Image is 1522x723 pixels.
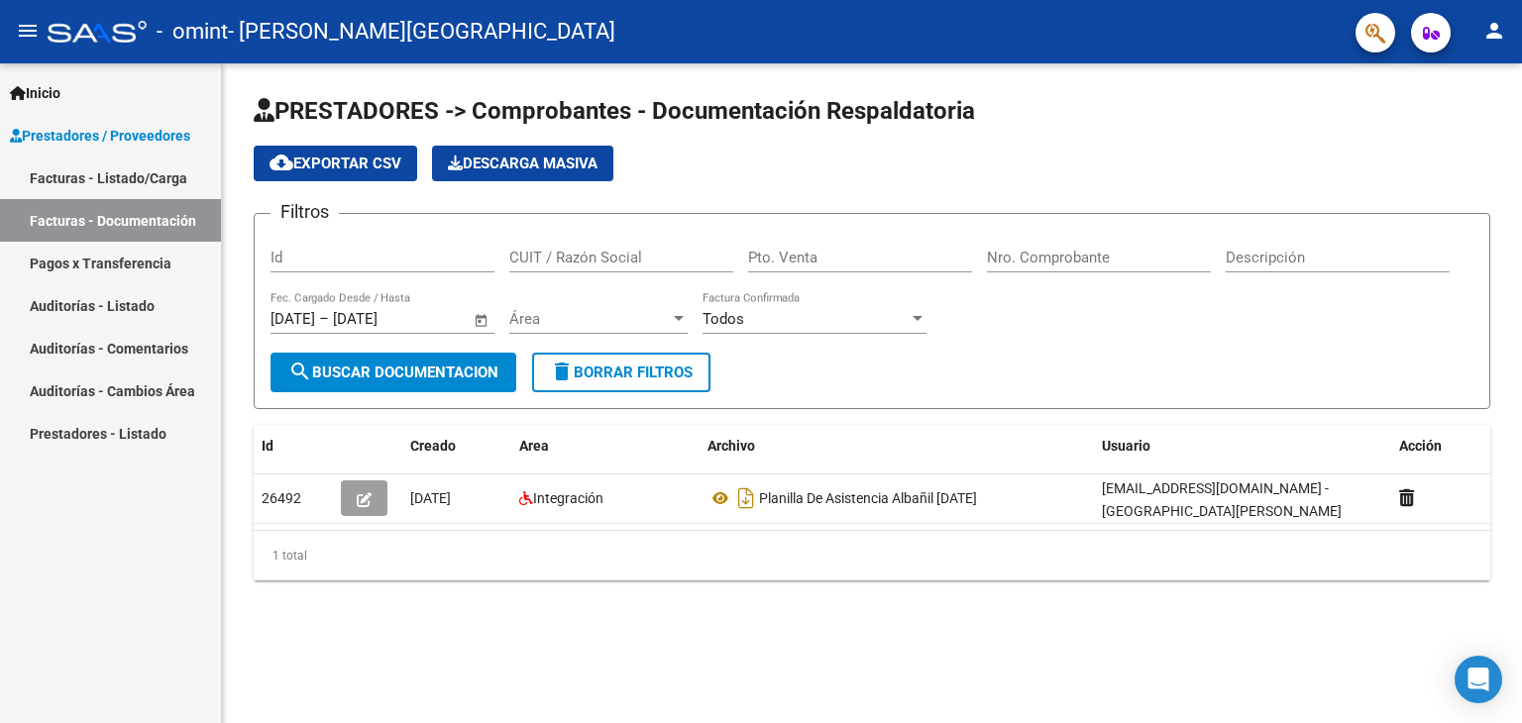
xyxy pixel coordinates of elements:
[270,155,401,172] span: Exportar CSV
[270,151,293,174] mat-icon: cloud_download
[519,438,549,454] span: Area
[432,146,613,181] app-download-masive: Descarga masiva de comprobantes (adjuntos)
[288,360,312,383] mat-icon: search
[509,310,670,328] span: Área
[254,425,333,467] datatable-header-cell: Id
[1094,425,1391,467] datatable-header-cell: Usuario
[288,363,498,381] span: Buscar Documentacion
[271,353,516,392] button: Buscar Documentacion
[700,425,1094,467] datatable-header-cell: Archivo
[410,438,456,454] span: Creado
[228,10,615,53] span: - [PERSON_NAME][GEOGRAPHIC_DATA]
[533,490,603,506] span: Integración
[759,490,977,506] span: Planilla De Asistencia Albañil [DATE]
[410,490,451,506] span: [DATE]
[1391,425,1490,467] datatable-header-cell: Acción
[10,82,60,104] span: Inicio
[1102,438,1150,454] span: Usuario
[532,353,710,392] button: Borrar Filtros
[550,363,693,381] span: Borrar Filtros
[471,309,493,332] button: Open calendar
[402,425,511,467] datatable-header-cell: Creado
[511,425,700,467] datatable-header-cell: Area
[733,482,759,514] i: Descargar documento
[333,310,429,328] input: Fecha fin
[550,360,574,383] mat-icon: delete
[1455,656,1502,703] div: Open Intercom Messenger
[271,310,315,328] input: Fecha inicio
[319,310,329,328] span: –
[10,125,190,147] span: Prestadores / Proveedores
[254,97,975,125] span: PRESTADORES -> Comprobantes - Documentación Respaldatoria
[703,310,744,328] span: Todos
[254,146,417,181] button: Exportar CSV
[707,438,755,454] span: Archivo
[262,490,301,506] span: 26492
[1102,480,1342,519] span: [EMAIL_ADDRESS][DOMAIN_NAME] - [GEOGRAPHIC_DATA][PERSON_NAME]
[16,19,40,43] mat-icon: menu
[262,438,273,454] span: Id
[1482,19,1506,43] mat-icon: person
[432,146,613,181] button: Descarga Masiva
[448,155,598,172] span: Descarga Masiva
[254,531,1490,580] div: 1 total
[157,10,228,53] span: - omint
[271,198,339,226] h3: Filtros
[1399,438,1442,454] span: Acción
